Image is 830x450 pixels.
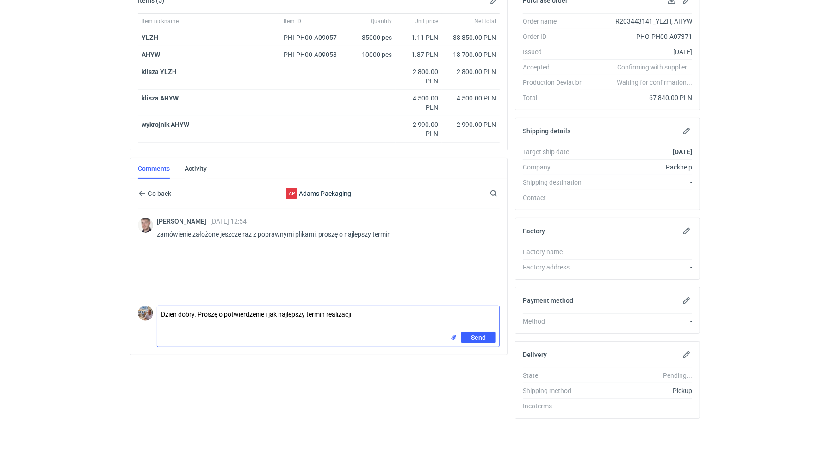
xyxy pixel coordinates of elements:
[590,193,692,202] div: -
[523,193,590,202] div: Contact
[138,158,170,179] a: Comments
[142,34,158,41] a: YLZH
[243,188,395,199] div: Adams Packaging
[138,218,153,233] img: Maciej Sikora
[523,401,590,411] div: Incoterms
[590,47,692,56] div: [DATE]
[523,317,590,326] div: Method
[523,162,590,172] div: Company
[446,50,496,59] div: 18 700.00 PLN
[399,67,438,86] div: 2 800.00 PLN
[286,188,297,199] figcaption: AP
[446,94,496,103] div: 4 500.00 PLN
[523,386,590,395] div: Shipping method
[523,262,590,272] div: Factory address
[142,18,179,25] span: Item nickname
[471,334,486,341] span: Send
[399,50,438,59] div: 1.87 PLN
[590,317,692,326] div: -
[185,158,207,179] a: Activity
[617,63,692,71] em: Confirming with supplier...
[157,306,499,332] textarea: Dzień dobry. Proszę o potwierdzenie i jak najlepszy termin realizacji
[590,32,692,41] div: PHO-PH00-A07371
[523,227,545,235] h2: Factory
[142,51,160,58] a: AHYW
[617,78,692,87] em: Waiting for confirmation...
[523,62,590,72] div: Accepted
[142,68,177,75] strong: klisza YLZH
[286,188,297,199] div: Adams Packaging
[146,190,171,197] span: Go back
[523,147,590,156] div: Target ship date
[590,262,692,272] div: -
[474,18,496,25] span: Net total
[446,33,496,42] div: 38 850.00 PLN
[590,401,692,411] div: -
[415,18,438,25] span: Unit price
[681,349,692,360] button: Edit delivery details
[349,46,396,63] div: 10000 pcs
[523,78,590,87] div: Production Deviation
[399,120,438,138] div: 2 990.00 PLN
[399,94,438,112] div: 4 500.00 PLN
[523,93,590,102] div: Total
[446,120,496,129] div: 2 990.00 PLN
[371,18,392,25] span: Quantity
[488,188,518,199] input: Search
[681,225,692,237] button: Edit factory details
[523,47,590,56] div: Issued
[399,33,438,42] div: 1.11 PLN
[284,50,346,59] div: PHI-PH00-A09058
[590,247,692,256] div: -
[590,93,692,102] div: 67 840.00 PLN
[523,247,590,256] div: Factory name
[523,178,590,187] div: Shipping destination
[523,17,590,26] div: Order name
[210,218,247,225] span: [DATE] 12:54
[663,372,692,379] em: Pending...
[284,18,301,25] span: Item ID
[461,332,496,343] button: Send
[523,127,570,135] h2: Shipping details
[157,229,492,240] p: zamówienie założone jeszcze raz z poprawnymi plikami, proszę o najlepszy termin
[590,162,692,172] div: Packhelp
[142,121,189,128] strong: wykrojnik AHYW
[446,67,496,76] div: 2 800.00 PLN
[523,351,547,358] h2: Delivery
[284,33,346,42] div: PHI-PH00-A09057
[673,148,692,156] strong: [DATE]
[138,306,153,321] img: Michał Palasek
[523,32,590,41] div: Order ID
[590,178,692,187] div: -
[138,188,172,199] button: Go back
[590,386,692,395] div: Pickup
[523,297,573,304] h2: Payment method
[523,371,590,380] div: State
[681,125,692,137] button: Edit shipping details
[590,17,692,26] div: R203443141_YLZH, AHYW
[142,94,179,102] strong: klisza AHYW
[157,218,210,225] span: [PERSON_NAME]
[349,29,396,46] div: 35000 pcs
[681,295,692,306] button: Edit payment method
